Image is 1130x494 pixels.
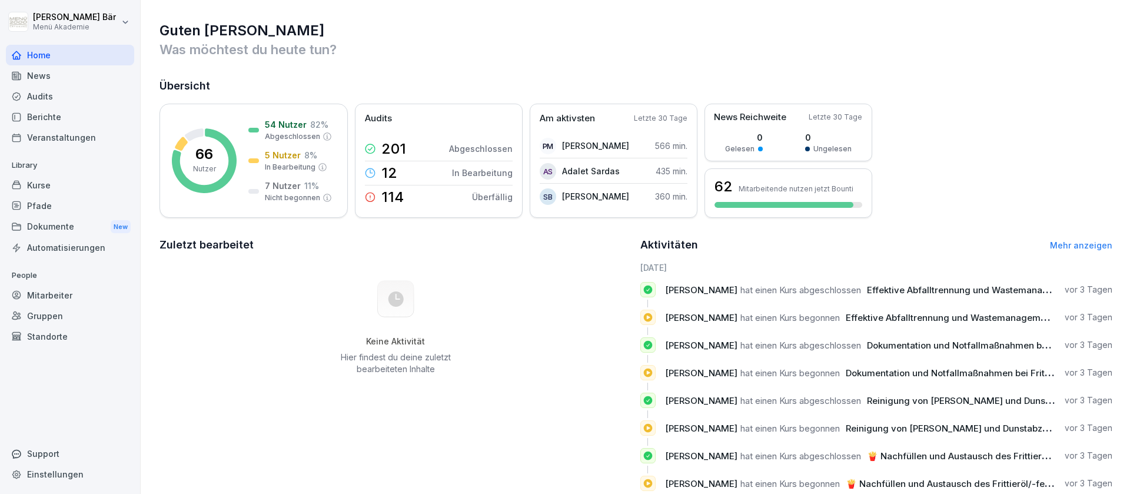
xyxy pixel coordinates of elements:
span: Effektive Abfalltrennung und Wastemanagement im Catering [846,312,1106,323]
p: Nutzer [193,164,216,174]
p: [PERSON_NAME] [562,140,629,152]
p: People [6,266,134,285]
p: Gelesen [725,144,755,154]
a: News [6,65,134,86]
p: Audits [365,112,392,125]
p: vor 3 Tagen [1065,284,1112,296]
p: Was möchtest du heute tun? [159,40,1112,59]
p: 114 [381,190,404,204]
p: 11 % [304,180,319,192]
a: Standorte [6,326,134,347]
span: hat einen Kurs begonnen [740,423,840,434]
a: Mehr anzeigen [1050,240,1112,250]
p: Abgeschlossen [449,142,513,155]
span: [PERSON_NAME] [665,367,737,379]
p: 66 [195,147,213,161]
p: 82 % [310,118,328,131]
p: 201 [381,142,406,156]
div: AS [540,163,556,180]
a: Pfade [6,195,134,216]
span: Reinigung von [PERSON_NAME] und Dunstabzugshauben [867,395,1111,406]
p: 54 Nutzer [265,118,307,131]
p: Letzte 30 Tage [634,113,687,124]
a: Home [6,45,134,65]
p: vor 3 Tagen [1065,339,1112,351]
p: Hier findest du deine zuletzt bearbeiteten Inhalte [336,352,455,375]
a: Einstellungen [6,464,134,485]
span: Effektive Abfalltrennung und Wastemanagement im Catering [867,284,1128,296]
p: Abgeschlossen [265,131,320,142]
p: 12 [381,166,397,180]
span: 🍟 Nachfüllen und Austausch des Frittieröl/-fettes [867,450,1082,462]
h1: Guten [PERSON_NAME] [159,21,1112,40]
span: [PERSON_NAME] [665,478,737,489]
p: vor 3 Tagen [1065,450,1112,462]
span: [PERSON_NAME] [665,340,737,351]
p: vor 3 Tagen [1065,478,1112,489]
a: Mitarbeiter [6,285,134,306]
a: DokumenteNew [6,216,134,238]
h2: Übersicht [159,78,1112,94]
p: vor 3 Tagen [1065,422,1112,434]
p: Nicht begonnen [265,193,320,203]
p: 7 Nutzer [265,180,301,192]
span: [PERSON_NAME] [665,423,737,434]
p: vor 3 Tagen [1065,394,1112,406]
p: In Bearbeitung [265,162,315,173]
p: Letzte 30 Tage [809,112,862,122]
span: Dokumentation und Notfallmaßnahmen bei Fritteusen [846,367,1073,379]
p: vor 3 Tagen [1065,367,1112,379]
p: 435 min. [656,165,687,177]
span: 🍟 Nachfüllen und Austausch des Frittieröl/-fettes [846,478,1061,489]
p: Am aktivsten [540,112,595,125]
p: Mitarbeitende nutzen jetzt Bounti [739,184,853,193]
h6: [DATE] [640,261,1113,274]
div: Dokumente [6,216,134,238]
span: hat einen Kurs abgeschlossen [740,395,861,406]
a: Automatisierungen [6,237,134,258]
p: 0 [725,131,763,144]
span: hat einen Kurs begonnen [740,312,840,323]
a: Berichte [6,107,134,127]
div: Audits [6,86,134,107]
span: hat einen Kurs abgeschlossen [740,450,861,462]
p: 8 % [304,149,317,161]
div: SB [540,188,556,205]
span: Reinigung von [PERSON_NAME] und Dunstabzugshauben [846,423,1090,434]
p: 5 Nutzer [265,149,301,161]
span: hat einen Kurs begonnen [740,478,840,489]
p: Library [6,156,134,175]
h2: Zuletzt bearbeitet [159,237,632,253]
h3: 62 [714,177,733,197]
p: Ungelesen [813,144,852,154]
div: New [111,220,131,234]
a: Veranstaltungen [6,127,134,148]
p: Überfällig [472,191,513,203]
p: News Reichweite [714,111,786,124]
p: Menü Akademie [33,23,116,31]
span: Dokumentation und Notfallmaßnahmen bei Fritteusen [867,340,1095,351]
h5: Keine Aktivität [336,336,455,347]
p: 566 min. [655,140,687,152]
p: 0 [805,131,852,144]
span: [PERSON_NAME] [665,450,737,462]
span: [PERSON_NAME] [665,284,737,296]
a: Gruppen [6,306,134,326]
span: hat einen Kurs begonnen [740,367,840,379]
h2: Aktivitäten [640,237,698,253]
a: Kurse [6,175,134,195]
p: [PERSON_NAME] Bär [33,12,116,22]
p: In Bearbeitung [452,167,513,179]
p: Adalet Sardas [562,165,620,177]
span: hat einen Kurs abgeschlossen [740,340,861,351]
